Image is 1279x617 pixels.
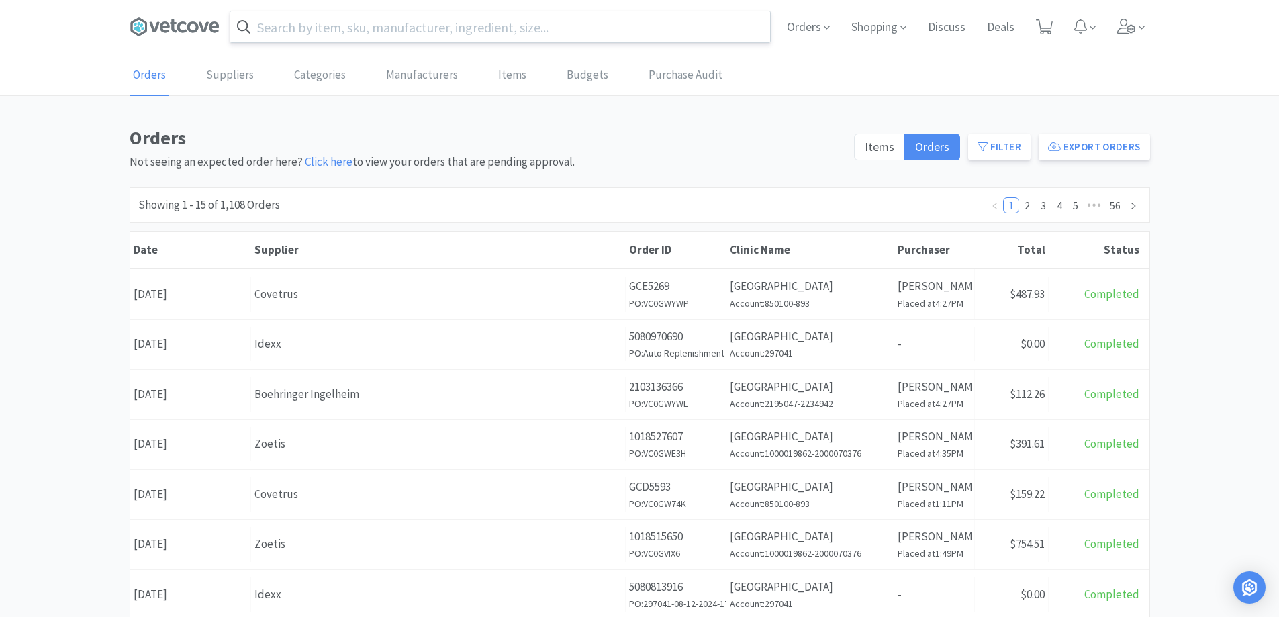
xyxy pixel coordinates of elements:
span: Completed [1084,387,1139,401]
p: [GEOGRAPHIC_DATA] [730,428,890,446]
div: Zoetis [254,435,622,453]
h6: PO: VC0GVIX6 [629,546,722,561]
p: 1018527607 [629,428,722,446]
li: Next 5 Pages [1084,197,1105,213]
li: 56 [1105,197,1125,213]
h6: Account: 850100-893 [730,296,890,311]
a: Purchase Audit [645,55,726,96]
button: Export Orders [1039,134,1150,160]
span: $0.00 [1021,336,1045,351]
h6: Account: 1000019862-2000070376 [730,546,890,561]
div: [DATE] [130,427,251,461]
div: [DATE] [130,477,251,512]
button: Filter [968,134,1031,160]
a: Suppliers [203,55,257,96]
a: Manufacturers [383,55,461,96]
p: 2103136366 [629,378,722,396]
p: [PERSON_NAME] [898,428,971,446]
p: [GEOGRAPHIC_DATA] [730,378,890,396]
p: 1018515650 [629,528,722,546]
div: Boehringer Ingelheim [254,385,622,404]
div: Showing 1 - 15 of 1,108 Orders [138,196,280,214]
span: $754.51 [1010,536,1045,551]
a: Budgets [563,55,612,96]
li: 1 [1003,197,1019,213]
div: Purchaser [898,242,972,257]
p: [GEOGRAPHIC_DATA] [730,478,890,496]
h6: Placed at 1:49PM [898,546,971,561]
span: $391.61 [1010,436,1045,451]
div: Idexx [254,585,622,604]
div: [DATE] [130,277,251,312]
h6: Placed at 4:35PM [898,446,971,461]
h6: Placed at 4:27PM [898,396,971,411]
span: Completed [1084,287,1139,301]
a: 1 [1004,198,1019,213]
div: Clinic Name [730,242,891,257]
li: 2 [1019,197,1035,213]
a: 3 [1036,198,1051,213]
div: Total [978,242,1045,257]
h1: Orders [130,123,846,153]
p: [PERSON_NAME] [898,378,971,396]
span: Completed [1084,436,1139,451]
span: Items [865,139,894,154]
h6: Account: 2195047-2234942 [730,396,890,411]
span: $487.93 [1010,287,1045,301]
p: - [898,335,971,353]
h6: PO: VC0GW74K [629,496,722,511]
h6: PO: Auto Replenishment Order [629,346,722,361]
div: Order ID [629,242,723,257]
h6: PO: VC0GWE3H [629,446,722,461]
h6: PO: VC0GWYWL [629,396,722,411]
p: [GEOGRAPHIC_DATA] [730,528,890,546]
a: Discuss [922,21,971,34]
span: Orders [915,139,949,154]
p: - [898,585,971,604]
a: Items [495,55,530,96]
p: [GEOGRAPHIC_DATA] [730,578,890,596]
input: Search by item, sku, manufacturer, ingredient, size... [230,11,770,42]
div: Status [1052,242,1139,257]
span: Completed [1084,336,1139,351]
a: Deals [982,21,1020,34]
div: Not seeing an expected order here? to view your orders that are pending approval. [130,123,846,171]
h6: Account: 1000019862-2000070376 [730,446,890,461]
a: Orders [130,55,169,96]
h6: Account: 297041 [730,596,890,611]
span: Completed [1084,487,1139,502]
p: [PERSON_NAME] [898,478,971,496]
i: icon: left [991,202,999,210]
div: Open Intercom Messenger [1233,571,1266,604]
a: 5 [1068,198,1083,213]
p: [PERSON_NAME] [898,277,971,295]
p: [GEOGRAPHIC_DATA] [730,328,890,346]
a: Click here [305,154,352,169]
span: $112.26 [1010,387,1045,401]
span: Completed [1084,587,1139,602]
span: $0.00 [1021,587,1045,602]
div: [DATE] [130,527,251,561]
li: Next Page [1125,197,1141,213]
a: Categories [291,55,349,96]
div: Covetrus [254,485,622,504]
div: Idexx [254,335,622,353]
h6: Placed at 4:27PM [898,296,971,311]
h6: PO: 297041-08-12-2024-1723494956960 [629,596,722,611]
li: 3 [1035,197,1051,213]
div: Zoetis [254,535,622,553]
h6: Account: 850100-893 [730,496,890,511]
span: $159.22 [1010,487,1045,502]
h6: PO: VC0GWYWP [629,296,722,311]
div: Supplier [254,242,622,257]
p: 5080970690 [629,328,722,346]
h6: Account: 297041 [730,346,890,361]
div: Date [134,242,248,257]
p: GCE5269 [629,277,722,295]
span: ••• [1084,197,1105,213]
p: [GEOGRAPHIC_DATA] [730,277,890,295]
li: 5 [1068,197,1084,213]
a: 4 [1052,198,1067,213]
i: icon: right [1129,202,1137,210]
div: [DATE] [130,327,251,361]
